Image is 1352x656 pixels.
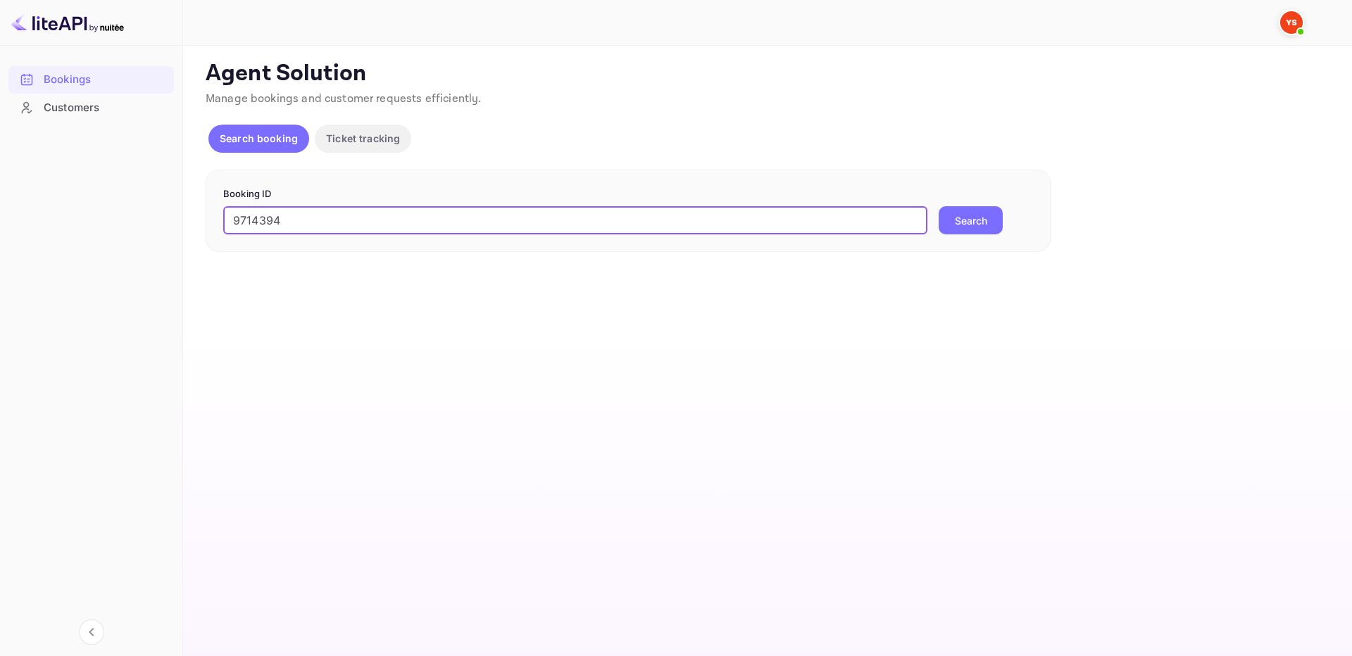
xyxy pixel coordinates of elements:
span: Manage bookings and customer requests efficiently. [206,92,482,106]
div: Customers [8,94,174,122]
button: Search [939,206,1003,234]
img: LiteAPI logo [11,11,124,34]
a: Bookings [8,66,174,92]
p: Search booking [220,131,298,146]
p: Agent Solution [206,60,1327,88]
button: Collapse navigation [79,619,104,645]
p: Ticket tracking [326,131,400,146]
div: Customers [44,100,167,116]
img: Yandex Support [1280,11,1303,34]
a: Customers [8,94,174,120]
input: Enter Booking ID (e.g., 63782194) [223,206,927,234]
div: Bookings [8,66,174,94]
p: Booking ID [223,187,1033,201]
div: Bookings [44,72,167,88]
